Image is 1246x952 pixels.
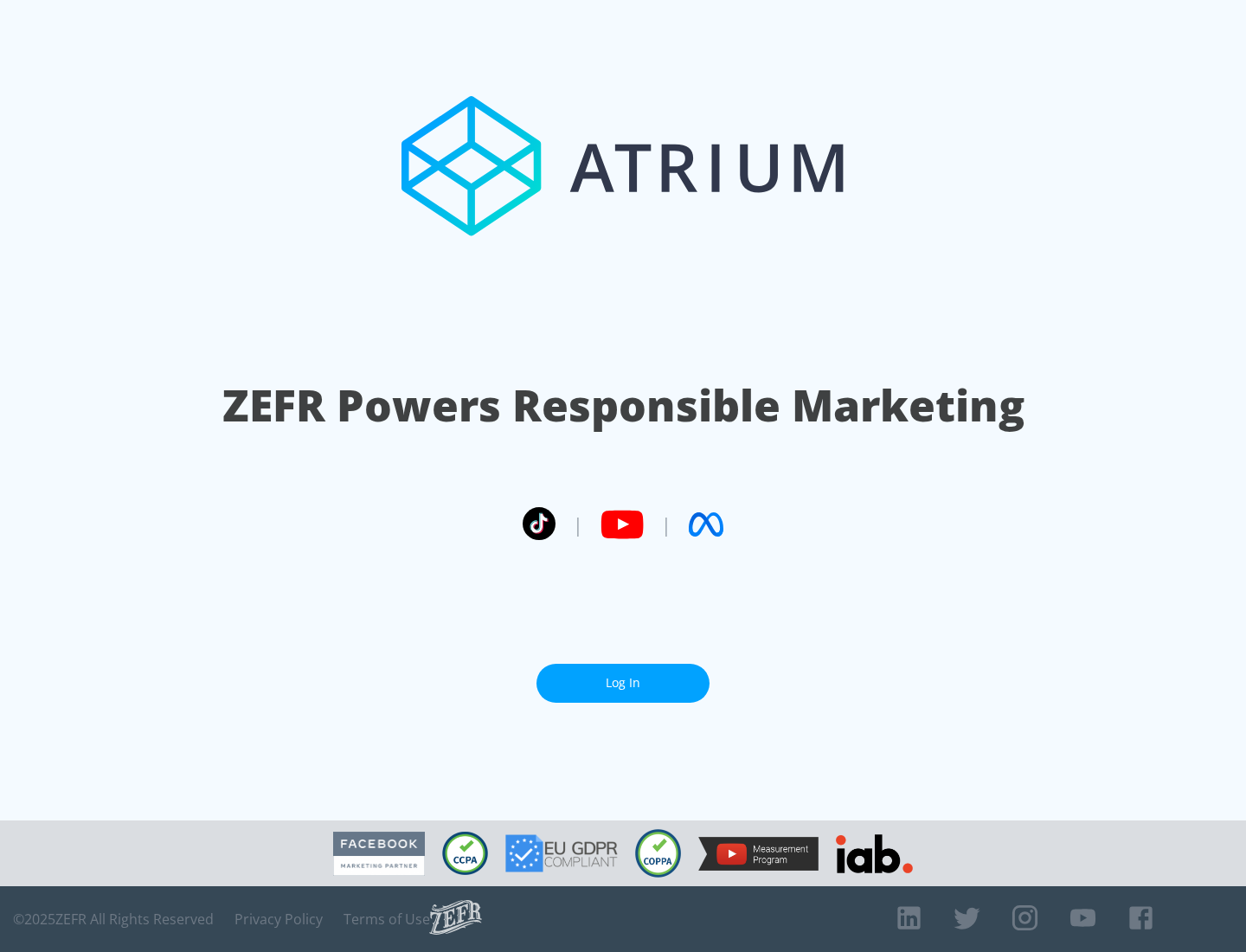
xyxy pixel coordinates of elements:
span: | [573,511,583,537]
h1: ZEFR Powers Responsible Marketing [222,376,1024,435]
a: Log In [536,664,710,703]
img: YouTube Measurement Program [698,837,819,871]
span: © 2025 ZEFR All Rights Reserved [13,910,214,928]
img: Facebook Marketing Partner [333,832,425,876]
img: GDPR Compliant [505,834,618,872]
img: CCPA Compliant [442,832,488,875]
img: IAB [836,834,913,873]
span: | [661,511,671,537]
a: Terms of Use [344,910,430,928]
img: COPPA Compliant [635,829,681,878]
a: Privacy Policy [234,910,323,928]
